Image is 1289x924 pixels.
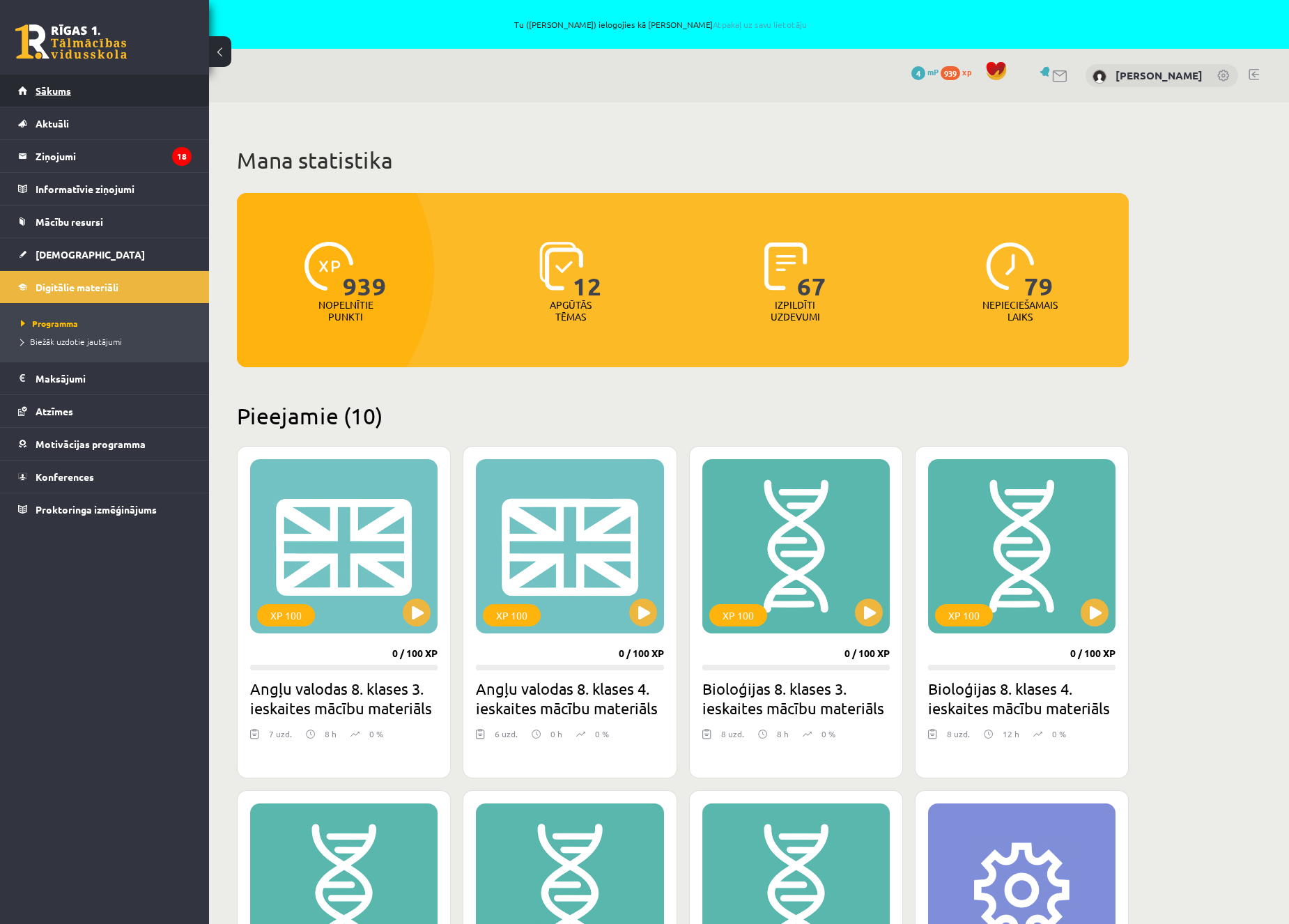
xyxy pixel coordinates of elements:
[172,147,192,166] i: 18
[962,66,971,77] span: xp
[709,604,767,626] div: XP 100
[304,242,353,291] img: icon-xp-0682a9bc20223a9ccc6f5883a126b849a74cddfe5390d2b41b4391c66f2066e7.svg
[483,604,541,626] div: XP 100
[927,66,939,77] span: mP
[21,335,195,348] a: Biežāk uzdotie jautājumi
[250,679,438,718] h2: Angļu valodas 8. klases 3. ieskaites mācību materiāls
[550,727,562,740] p: 0 h
[713,19,807,30] a: Atpakaļ uz savu lietotāju
[18,428,192,460] a: Motivācijas programma
[15,24,127,59] a: Rīgas 1. Tālmācības vidusskola
[1003,727,1019,740] p: 12 h
[36,362,192,394] legend: Maksājumi
[797,242,826,299] span: 67
[237,146,1129,174] h1: Mana statistika
[36,173,192,205] legend: Informatīvie ziņojumi
[36,117,69,130] span: Aktuāli
[18,140,192,172] a: Ziņojumi18
[768,299,822,323] p: Izpildīti uzdevumi
[911,66,925,80] span: 4
[18,107,192,139] a: Aktuāli
[543,299,598,323] p: Apgūtās tēmas
[821,727,835,740] p: 0 %
[18,461,192,493] a: Konferences
[36,438,146,450] span: Motivācijas programma
[595,727,609,740] p: 0 %
[702,679,890,718] h2: Bioloģijas 8. klases 3. ieskaites mācību materiāls
[539,242,583,291] img: icon-learned-topics-4a711ccc23c960034f471b6e78daf4a3bad4a20eaf4de84257b87e66633f6470.svg
[257,604,315,626] div: XP 100
[343,242,387,299] span: 939
[18,206,192,238] a: Mācību resursi
[21,317,195,330] a: Programma
[935,604,993,626] div: XP 100
[982,299,1058,323] p: Nepieciešamais laiks
[573,242,602,299] span: 12
[777,727,789,740] p: 8 h
[721,727,744,748] div: 8 uzd.
[160,20,1160,29] span: Tu ([PERSON_NAME]) ielogojies kā [PERSON_NAME]
[36,281,118,293] span: Digitālie materiāli
[36,503,157,516] span: Proktoringa izmēģinājums
[911,66,939,77] a: 4 mP
[36,140,192,172] legend: Ziņojumi
[18,238,192,270] a: [DEMOGRAPHIC_DATA]
[21,318,78,329] span: Programma
[36,405,73,417] span: Atzīmes
[36,470,94,483] span: Konferences
[36,215,103,228] span: Mācību resursi
[941,66,978,77] a: 939 xp
[928,679,1116,718] h2: Bioloģijas 8. klases 4. ieskaites mācību materiāls
[36,84,71,97] span: Sākums
[986,242,1035,291] img: icon-clock-7be60019b62300814b6bd22b8e044499b485619524d84068768e800edab66f18.svg
[18,362,192,394] a: Maksājumi
[318,299,373,323] p: Nopelnītie punkti
[941,66,960,80] span: 939
[1093,70,1106,84] img: Marta Grāve
[269,727,292,748] div: 7 uzd.
[1116,68,1203,82] a: [PERSON_NAME]
[21,336,122,347] span: Biežāk uzdotie jautājumi
[476,679,663,718] h2: Angļu valodas 8. klases 4. ieskaites mācību materiāls
[18,395,192,427] a: Atzīmes
[18,493,192,525] a: Proktoringa izmēģinājums
[18,75,192,107] a: Sākums
[18,173,192,205] a: Informatīvie ziņojumi
[325,727,337,740] p: 8 h
[1024,242,1053,299] span: 79
[237,402,1129,429] h2: Pieejamie (10)
[764,242,808,291] img: icon-completed-tasks-ad58ae20a441b2904462921112bc710f1caf180af7a3daa7317a5a94f2d26646.svg
[36,248,145,261] span: [DEMOGRAPHIC_DATA]
[495,727,518,748] div: 6 uzd.
[947,727,970,748] div: 8 uzd.
[1052,727,1066,740] p: 0 %
[18,271,192,303] a: Digitālie materiāli
[369,727,383,740] p: 0 %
